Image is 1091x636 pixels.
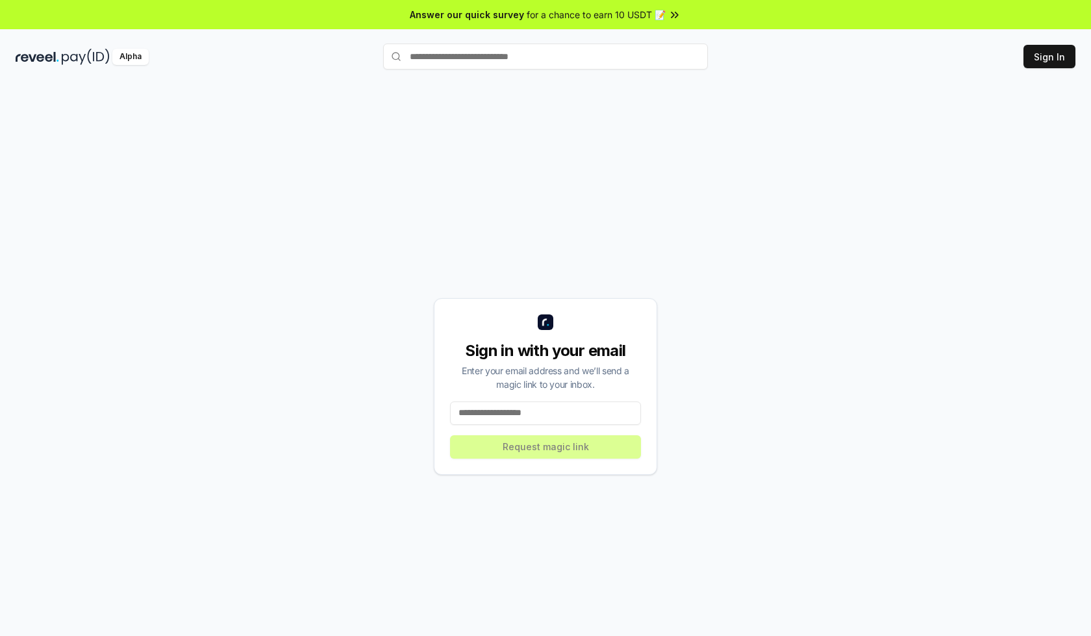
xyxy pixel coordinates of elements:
[16,49,59,65] img: reveel_dark
[112,49,149,65] div: Alpha
[538,314,553,330] img: logo_small
[527,8,666,21] span: for a chance to earn 10 USDT 📝
[450,364,641,391] div: Enter your email address and we’ll send a magic link to your inbox.
[450,340,641,361] div: Sign in with your email
[410,8,524,21] span: Answer our quick survey
[62,49,110,65] img: pay_id
[1023,45,1075,68] button: Sign In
